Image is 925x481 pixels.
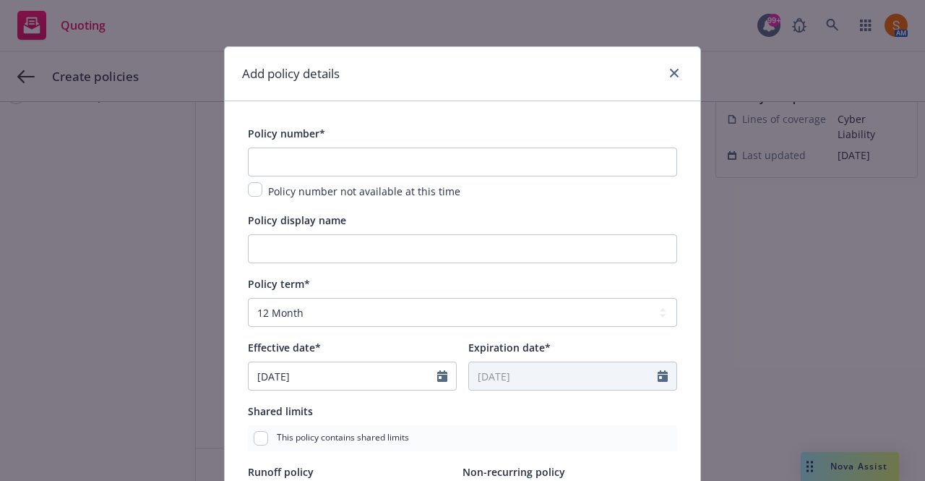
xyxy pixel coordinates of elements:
[249,362,437,390] input: MM/DD/YYYY
[248,465,314,479] span: Runoff policy
[248,404,313,418] span: Shared limits
[469,362,658,390] input: MM/DD/YYYY
[658,370,668,382] svg: Calendar
[242,64,340,83] h1: Add policy details
[248,341,321,354] span: Effective date*
[248,213,346,227] span: Policy display name
[248,127,325,140] span: Policy number*
[248,277,310,291] span: Policy term*
[437,370,447,382] svg: Calendar
[462,465,565,479] span: Non-recurring policy
[248,425,677,451] div: This policy contains shared limits
[268,184,460,198] span: Policy number not available at this time
[666,64,683,82] a: close
[468,341,551,354] span: Expiration date*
